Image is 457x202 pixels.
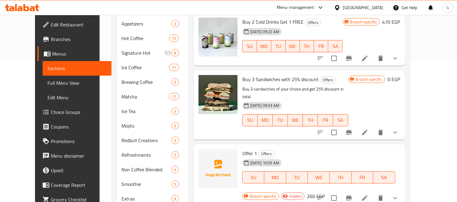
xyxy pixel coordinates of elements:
[242,85,348,101] p: Buy 3 sandwiches of your choice and get 25% discount in total
[290,116,301,125] span: WE
[117,16,189,31] div: Appetizers3
[388,75,400,84] h6: 0 EGP
[328,40,343,52] button: SA
[242,114,258,126] button: SU
[169,35,179,42] div: items
[258,150,274,158] div: Offers
[117,46,189,60] div: Signature Hot8
[37,163,111,178] a: Upsell
[333,114,348,126] button: SA
[172,196,179,202] span: 3
[373,125,388,140] button: delete
[388,125,403,140] button: show more
[172,79,179,85] span: 3
[43,76,111,90] a: Full Menu View
[271,40,286,52] button: TU
[121,35,169,42] div: Hot Coffee
[172,50,179,56] span: 8
[342,125,356,140] button: Branch-specific-item
[169,94,178,100] span: 12
[242,40,257,52] button: SU
[117,118,189,133] div: Mojito6
[171,122,179,129] div: items
[117,104,189,118] div: Ice Tea3
[169,64,179,71] div: items
[172,181,179,187] span: 5
[47,65,107,72] span: Sections
[392,55,399,62] svg: Show Choices
[302,42,312,51] span: TH
[245,42,255,51] span: SU
[169,65,178,70] span: 11
[288,114,303,126] button: WE
[51,123,107,130] span: Coupons
[274,42,283,51] span: TU
[37,119,111,134] a: Coupons
[121,151,171,159] span: Refreshments
[43,90,111,105] a: Edit Menu
[342,51,356,66] button: Branch-specific-item
[343,4,383,11] div: [GEOGRAPHIC_DATA]
[117,75,189,89] div: Brewing Coffee3
[352,171,374,183] button: FR
[117,162,189,177] div: Non Coffee Blended4
[313,51,328,66] button: sort-choices
[446,4,449,11] span: G
[169,36,178,41] span: 15
[121,49,164,56] span: Signature Hot
[172,152,179,158] span: 5
[43,61,111,76] a: Sections
[257,40,271,52] button: MO
[121,64,169,71] span: Ice Coffee
[52,50,107,57] span: Menus
[245,173,262,182] span: SU
[121,20,171,27] span: Appetizers
[121,137,171,144] span: Redbull Creations
[51,167,107,174] span: Upsell
[121,108,171,115] span: Ice Tea
[121,93,169,100] span: Matcha
[37,17,111,32] a: Edit Restaurant
[169,93,179,100] div: items
[117,31,189,46] div: Hot Coffee15
[199,75,237,114] img: Buy 3 Sandwiches with 25% discount
[277,4,314,11] div: Menu-management
[392,194,399,202] svg: Show Choices
[308,171,330,183] button: WE
[172,167,179,173] span: 4
[121,180,171,188] span: Smoothie
[37,178,111,192] a: Coverage Report
[242,75,318,84] span: Buy 3 Sandwiches with 25% discount
[373,171,395,183] button: SA
[171,108,179,115] div: items
[121,166,171,173] span: Non Coffee Blended
[353,77,385,82] span: Branch specific
[361,129,368,136] a: Edit menu item
[286,171,308,183] button: TU
[199,149,237,188] img: Offer 1
[117,89,189,104] div: Matcha12
[245,116,255,125] span: SU
[172,21,179,27] span: 3
[117,177,189,191] div: Smoothie5
[172,123,179,129] span: 6
[172,108,179,114] span: 3
[171,78,179,86] div: items
[121,122,171,129] span: Mojito
[37,134,111,149] a: Promotions
[392,129,399,136] svg: Show Choices
[117,133,189,148] div: Redbull Creations3
[121,78,171,86] span: Brewing Coffee
[320,76,336,84] div: Offers
[288,42,297,51] span: WE
[373,51,388,66] button: delete
[259,42,269,51] span: MO
[242,17,304,26] span: Buy 2 Cold Drinks Get 1 FREE
[117,148,189,162] div: Refreshments5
